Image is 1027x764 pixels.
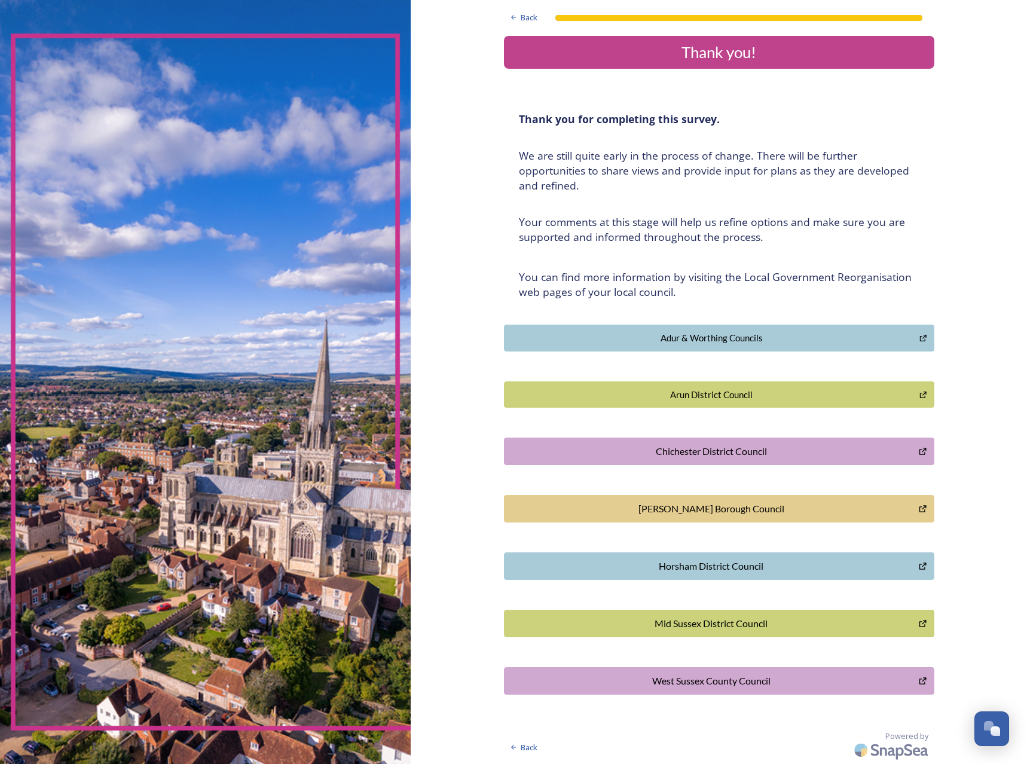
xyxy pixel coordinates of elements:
[519,148,919,193] h4: We are still quite early in the process of change. There will be further opportunities to share v...
[511,559,913,573] div: Horsham District Council
[504,325,934,352] button: Adur & Worthing Councils
[511,616,913,631] div: Mid Sussex District Council
[511,388,913,402] div: Arun District Council
[521,742,537,753] span: Back
[504,552,934,580] button: Horsham District Council
[511,444,913,459] div: Chichester District Council
[511,331,913,345] div: Adur & Worthing Councils
[504,667,934,695] button: West Sussex County Council
[519,270,919,300] h4: You can find more information by visiting the Local Government Reorganisation web pages of your l...
[511,502,913,516] div: [PERSON_NAME] Borough Council
[521,12,537,23] span: Back
[504,495,934,522] button: Crawley Borough Council
[509,41,930,64] div: Thank you!
[511,674,913,688] div: West Sussex County Council
[504,610,934,637] button: Mid Sussex District Council
[851,736,934,764] img: SnapSea Logo
[885,731,928,742] span: Powered by
[974,711,1009,746] button: Open Chat
[519,112,720,126] strong: Thank you for completing this survey.
[504,438,934,465] button: Chichester District Council
[519,215,919,245] h4: Your comments at this stage will help us refine options and make sure you are supported and infor...
[504,381,934,408] button: Arun District Council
